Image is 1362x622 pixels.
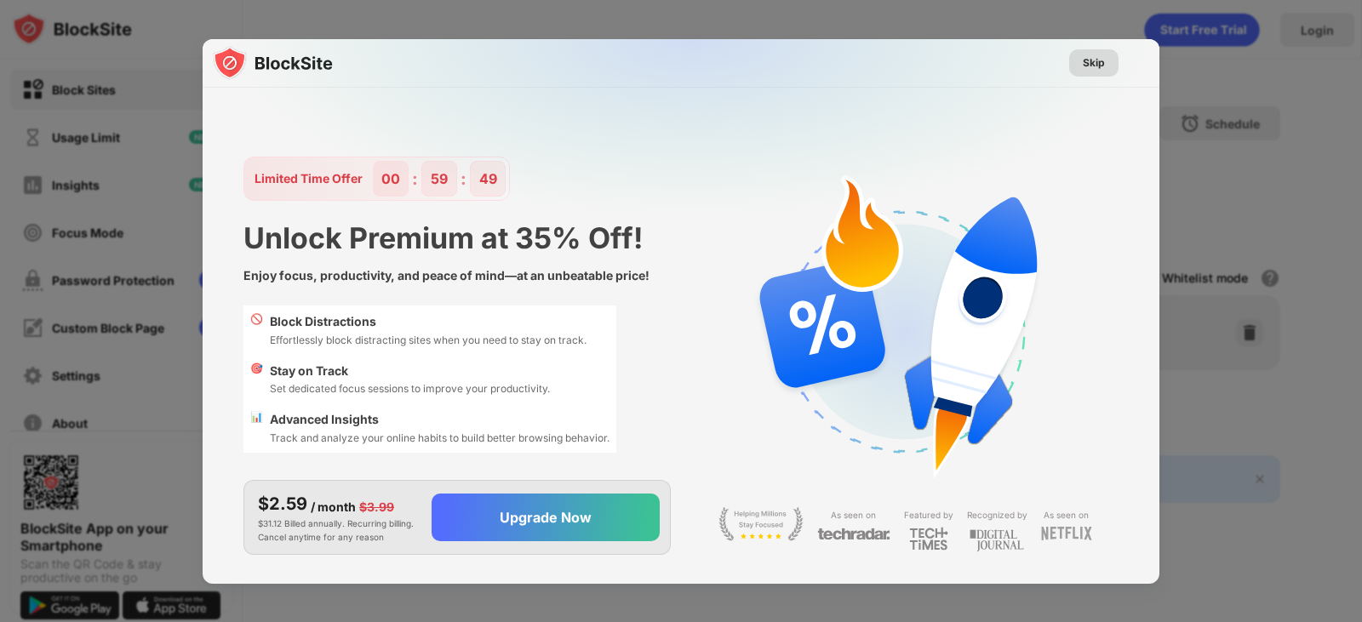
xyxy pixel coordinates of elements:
[250,410,263,446] div: 📊
[970,527,1024,555] img: light-digital-journal.svg
[967,507,1027,523] div: Recognized by
[831,507,876,523] div: As seen on
[1083,54,1105,71] div: Skip
[270,410,609,429] div: Advanced Insights
[311,498,356,516] div: / month
[909,527,948,551] img: light-techtimes.svg
[359,498,394,516] div: $3.99
[500,509,592,526] div: Upgrade Now
[817,527,890,541] img: light-techradar.svg
[904,507,953,523] div: Featured by
[250,362,263,397] div: 🎯
[270,380,550,397] div: Set dedicated focus sessions to improve your productivity.
[213,39,1170,376] img: gradient.svg
[258,491,307,516] div: $2.59
[1044,507,1089,523] div: As seen on
[1041,527,1092,540] img: light-netflix.svg
[258,491,418,544] div: $31.12 Billed annually. Recurring billing. Cancel anytime for any reason
[718,507,804,541] img: light-stay-focus.svg
[270,430,609,446] div: Track and analyze your online habits to build better browsing behavior.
